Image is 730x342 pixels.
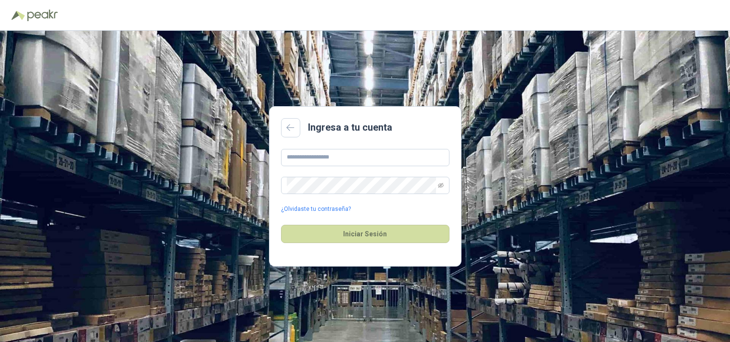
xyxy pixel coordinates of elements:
span: eye-invisible [438,183,444,188]
img: Peakr [27,10,58,21]
img: Logo [12,11,25,20]
h2: Ingresa a tu cuenta [308,120,392,135]
a: ¿Olvidaste tu contraseña? [281,205,351,214]
button: Iniciar Sesión [281,225,449,243]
